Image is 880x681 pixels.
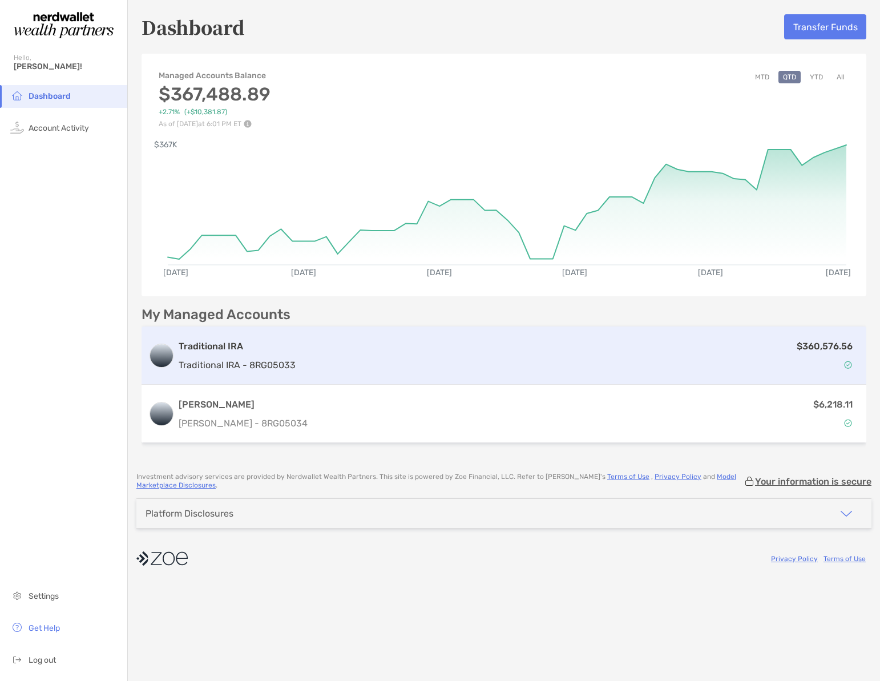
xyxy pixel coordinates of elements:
[771,555,818,563] a: Privacy Policy
[784,14,866,39] button: Transfer Funds
[427,268,452,277] text: [DATE]
[150,344,173,367] img: logo account
[29,123,89,133] span: Account Activity
[179,398,308,412] h3: [PERSON_NAME]
[832,71,849,83] button: All
[14,5,114,46] img: Zoe Logo
[150,402,173,425] img: logo account
[29,91,71,101] span: Dashboard
[655,473,701,481] a: Privacy Policy
[154,140,177,150] text: $367K
[29,591,59,601] span: Settings
[163,268,188,277] text: [DATE]
[146,508,233,519] div: Platform Disclosures
[797,339,853,353] p: $360,576.56
[159,71,271,80] h4: Managed Accounts Balance
[813,397,853,412] p: $6,218.11
[291,268,316,277] text: [DATE]
[136,473,744,490] p: Investment advisory services are provided by Nerdwallet Wealth Partners . This site is powered by...
[562,268,587,277] text: [DATE]
[14,62,120,71] span: [PERSON_NAME]!
[805,71,827,83] button: YTD
[10,652,24,666] img: logout icon
[29,655,56,665] span: Log out
[844,419,852,427] img: Account Status icon
[159,83,271,105] h3: $367,488.89
[159,120,271,128] p: As of [DATE] at 6:01 PM ET
[844,361,852,369] img: Account Status icon
[698,268,723,277] text: [DATE]
[244,120,252,128] img: Performance Info
[179,340,296,353] h3: Traditional IRA
[607,473,649,481] a: Terms of Use
[142,308,290,322] p: My Managed Accounts
[136,473,736,489] a: Model Marketplace Disclosures
[824,555,866,563] a: Terms of Use
[10,589,24,602] img: settings icon
[750,71,774,83] button: MTD
[179,358,296,372] p: Traditional IRA - 8RG05033
[778,71,801,83] button: QTD
[755,476,871,487] p: Your information is secure
[10,88,24,102] img: household icon
[10,120,24,134] img: activity icon
[179,416,308,430] p: [PERSON_NAME] - 8RG05034
[142,14,245,40] h5: Dashboard
[136,546,188,571] img: company logo
[826,268,851,277] text: [DATE]
[839,507,853,521] img: icon arrow
[184,108,227,116] span: ( +$10,381.87 )
[159,108,180,116] span: +2.71%
[10,620,24,634] img: get-help icon
[29,623,60,633] span: Get Help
